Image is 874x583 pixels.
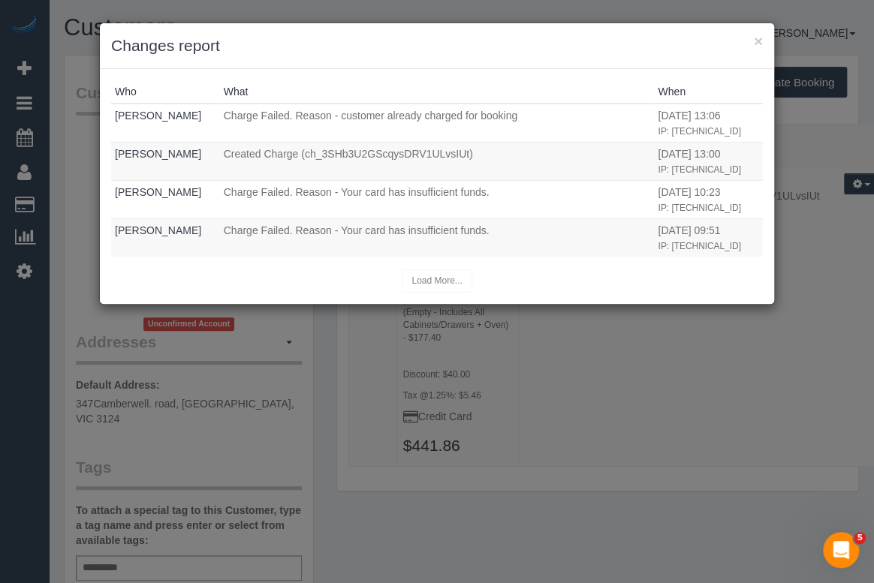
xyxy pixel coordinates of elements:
td: Who [111,142,220,180]
small: IP: [TECHNICAL_ID] [658,203,740,213]
span: Charge Failed. Reason - Your card has insufficient funds. [224,224,490,236]
small: IP: [TECHNICAL_ID] [658,126,740,137]
h3: Changes report [111,35,763,57]
span: 5 [854,532,866,544]
td: What [220,180,655,218]
td: When [654,180,763,218]
td: What [220,142,655,180]
small: IP: [TECHNICAL_ID] [658,164,740,175]
td: Who [111,218,220,257]
td: Who [111,180,220,218]
span: Created Charge (ch_3SHb3U2GScqysDRV1ULvsIUt) [224,148,473,160]
td: Who [111,104,220,142]
a: [PERSON_NAME] [115,148,201,160]
td: When [654,142,763,180]
th: Who [111,80,220,104]
sui-modal: Changes report [100,23,774,304]
td: What [220,104,655,142]
a: [PERSON_NAME] [115,224,201,236]
span: Charge Failed. Reason - customer already charged for booking [224,110,517,122]
th: What [220,80,655,104]
small: IP: [TECHNICAL_ID] [658,241,740,251]
button: × [754,33,763,49]
td: When [654,218,763,257]
td: What [220,218,655,257]
a: [PERSON_NAME] [115,110,201,122]
a: [PERSON_NAME] [115,186,201,198]
iframe: Intercom live chat [823,532,859,568]
td: When [654,104,763,142]
span: Charge Failed. Reason - Your card has insufficient funds. [224,186,490,198]
th: When [654,80,763,104]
